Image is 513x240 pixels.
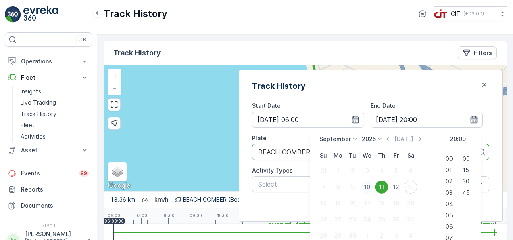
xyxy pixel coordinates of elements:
[17,86,92,97] a: Insights
[252,80,306,92] h2: Track History
[375,197,388,210] div: 18
[162,213,175,218] p: 08:00
[463,166,469,174] span: 15
[319,135,351,143] p: September
[361,164,373,177] div: 3
[404,213,417,226] div: 27
[346,164,359,177] div: 2
[403,148,418,163] th: Saturday
[149,196,168,204] p: -- km/h
[474,49,492,57] p: Filters
[371,112,483,128] input: dd/mm/yyyy
[434,9,448,18] img: cit-logo_pOk6rL0.png
[23,6,58,23] img: logo_light-DOdMpM7g.png
[463,177,469,185] span: 30
[21,133,46,141] p: Activities
[463,155,470,163] span: 00
[5,53,92,69] button: Operations
[446,166,452,174] span: 01
[21,74,76,82] p: Fleet
[316,148,331,163] th: Sunday
[108,82,121,94] a: Zoom Out
[345,148,360,163] th: Tuesday
[332,164,344,177] div: 1
[362,135,376,143] p: 2025
[375,164,388,177] div: 4
[404,181,417,194] div: 13
[446,177,453,185] span: 02
[5,142,92,158] button: Asset
[25,230,83,238] p: [PERSON_NAME]
[108,213,120,218] p: 06:00
[21,202,89,210] p: Documents
[404,197,417,210] div: 20
[5,69,92,86] button: Fleet
[21,146,76,154] p: Asset
[113,84,117,91] span: −
[5,165,92,181] a: Events99
[371,102,396,109] label: End Date
[252,167,293,174] label: Activity Types
[5,181,92,198] a: Reports
[394,135,413,143] p: [DATE]
[17,97,92,108] a: Live Tracking
[135,213,147,218] p: 07:00
[113,47,161,59] p: Track History
[446,155,453,163] span: 00
[108,70,121,82] a: Zoom In
[104,7,167,20] p: Track History
[252,102,281,109] label: Start Date
[17,131,92,142] a: Activities
[446,211,453,219] span: 05
[17,120,92,131] a: Fleet
[375,213,388,226] div: 25
[217,213,229,218] p: 10:00
[106,181,132,191] a: Open this area in Google Maps (opens a new window)
[331,148,345,163] th: Monday
[451,10,460,18] p: CIT
[463,189,470,197] span: 45
[375,181,388,194] div: 11
[390,181,402,194] div: 12
[390,164,402,177] div: 5
[252,112,364,128] input: dd/mm/yyyy
[252,135,267,141] label: Plate
[446,200,453,208] span: 04
[21,87,41,95] p: Insights
[317,164,330,177] div: 31
[458,46,497,59] button: Filters
[360,148,374,163] th: Wednesday
[104,219,124,223] p: 06:00:00
[389,148,403,163] th: Friday
[21,57,76,65] p: Operations
[317,181,330,194] div: 7
[463,11,484,17] p: ( +03:00 )
[190,213,202,218] p: 09:00
[346,197,359,210] div: 16
[390,213,402,226] div: 26
[346,213,359,226] div: 23
[110,196,135,204] p: 13.36 km
[21,110,56,118] p: Track History
[108,163,126,181] a: Layers
[446,189,453,197] span: 03
[183,196,351,204] p: BEACH COMBER (Beachcomber (OCS) - [GEOGRAPHIC_DATA])
[361,197,373,210] div: 17
[332,213,344,226] div: 22
[374,148,389,163] th: Thursday
[21,121,35,129] p: Fleet
[80,170,87,177] p: 99
[5,6,21,23] img: logo
[106,181,132,191] img: Google
[17,108,92,120] a: Track History
[113,72,117,79] span: +
[317,197,330,210] div: 14
[258,179,475,189] p: Select
[434,6,507,21] button: CIT(+03:00)
[5,198,92,214] a: Documents
[450,135,466,143] p: 20:00
[21,99,56,107] p: Live Tracking
[21,169,74,177] p: Events
[5,223,92,228] span: v 1.50.1
[332,197,344,210] div: 15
